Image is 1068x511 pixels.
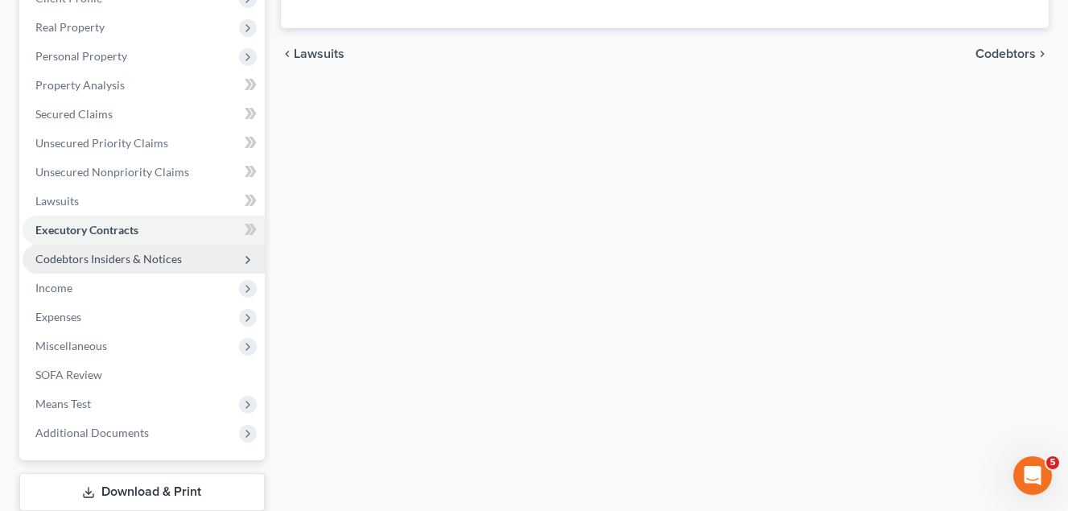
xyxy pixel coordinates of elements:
[35,49,127,63] span: Personal Property
[23,216,265,245] a: Executory Contracts
[35,397,91,410] span: Means Test
[35,426,149,439] span: Additional Documents
[975,47,1036,60] span: Codebtors
[35,165,189,179] span: Unsecured Nonpriority Claims
[23,100,265,129] a: Secured Claims
[281,47,344,60] button: chevron_left Lawsuits
[23,361,265,389] a: SOFA Review
[35,107,113,121] span: Secured Claims
[975,47,1049,60] button: Codebtors chevron_right
[23,158,265,187] a: Unsecured Nonpriority Claims
[35,136,168,150] span: Unsecured Priority Claims
[35,368,102,381] span: SOFA Review
[35,223,138,237] span: Executory Contracts
[35,78,125,92] span: Property Analysis
[35,281,72,295] span: Income
[294,47,344,60] span: Lawsuits
[23,187,265,216] a: Lawsuits
[1036,47,1049,60] i: chevron_right
[23,71,265,100] a: Property Analysis
[35,252,182,266] span: Codebtors Insiders & Notices
[35,310,81,323] span: Expenses
[281,47,294,60] i: chevron_left
[1046,456,1059,469] span: 5
[35,194,79,208] span: Lawsuits
[1013,456,1052,495] iframe: Intercom live chat
[23,129,265,158] a: Unsecured Priority Claims
[35,339,107,352] span: Miscellaneous
[19,473,265,511] a: Download & Print
[35,20,105,34] span: Real Property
